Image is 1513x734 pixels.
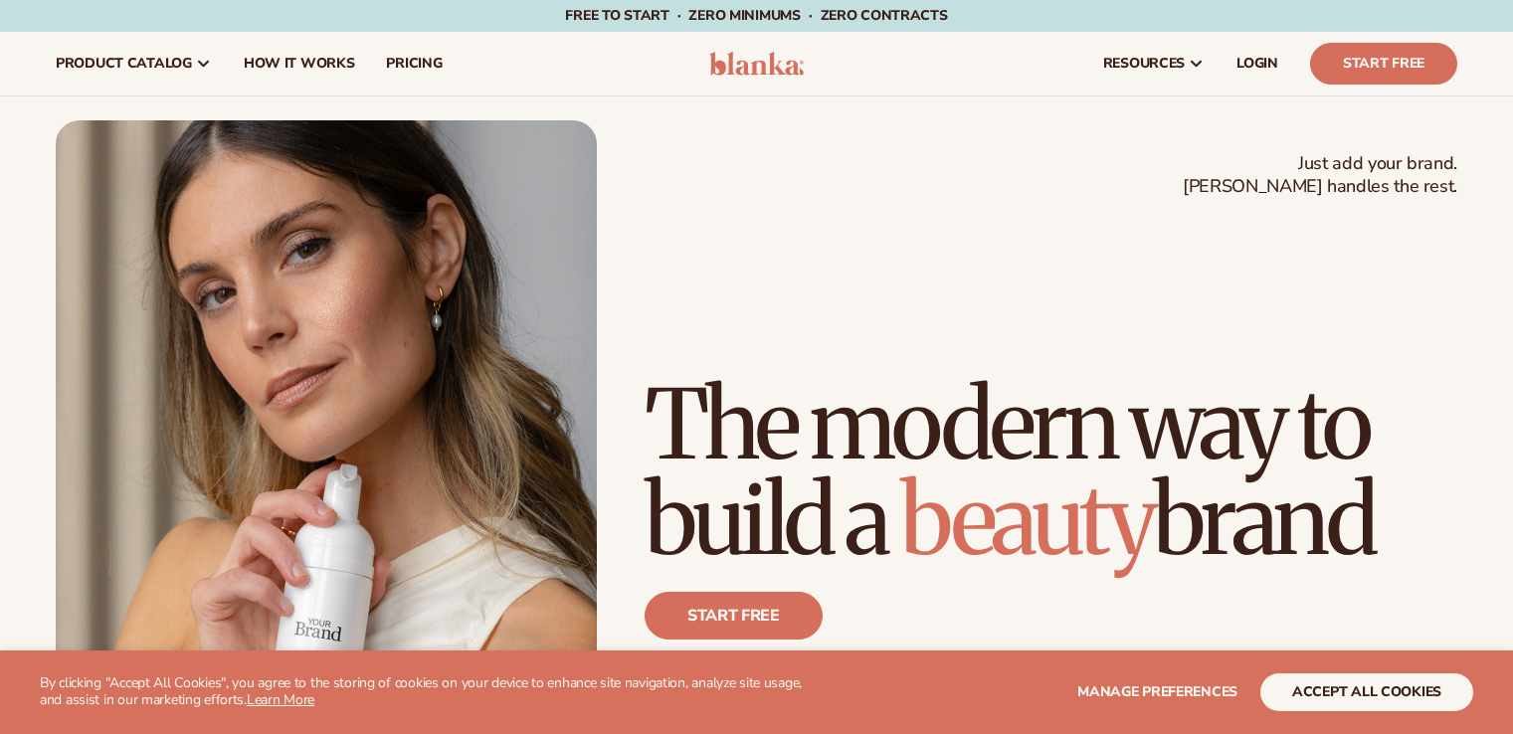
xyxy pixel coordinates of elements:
[247,690,314,709] a: Learn More
[1087,32,1221,95] a: resources
[56,56,192,72] span: product catalog
[565,6,947,25] span: Free to start · ZERO minimums · ZERO contracts
[645,592,823,640] a: Start free
[386,56,442,72] span: pricing
[1103,56,1185,72] span: resources
[1236,56,1278,72] span: LOGIN
[244,56,355,72] span: How It Works
[1077,682,1237,701] span: Manage preferences
[1260,673,1473,711] button: accept all cookies
[1077,673,1237,711] button: Manage preferences
[900,460,1153,580] span: beauty
[645,377,1457,568] h1: The modern way to build a brand
[1310,43,1457,85] a: Start Free
[1221,32,1294,95] a: LOGIN
[1183,152,1457,199] span: Just add your brand. [PERSON_NAME] handles the rest.
[370,32,458,95] a: pricing
[40,675,825,709] p: By clicking "Accept All Cookies", you agree to the storing of cookies on your device to enhance s...
[228,32,371,95] a: How It Works
[709,52,804,76] img: logo
[40,32,228,95] a: product catalog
